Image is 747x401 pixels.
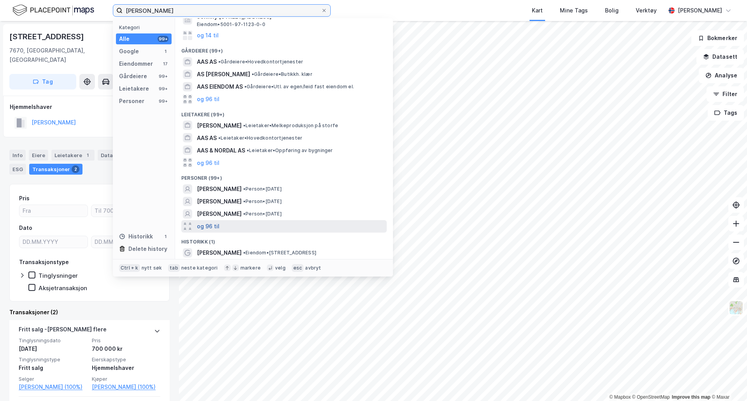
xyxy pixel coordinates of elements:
[119,96,144,106] div: Personer
[19,356,87,363] span: Tinglysningstype
[197,222,219,231] button: og 96 til
[162,48,168,54] div: 1
[197,95,219,104] button: og 96 til
[632,394,670,400] a: OpenStreetMap
[9,150,26,161] div: Info
[19,223,32,233] div: Dato
[244,84,354,90] span: Gårdeiere • Utl. av egen/leid fast eiendom el.
[240,265,261,271] div: markere
[243,198,245,204] span: •
[12,4,94,17] img: logo.f888ab2527a4732fd821a326f86c7f29.svg
[168,264,180,272] div: tab
[252,71,254,77] span: •
[92,344,160,354] div: 700 000 kr
[708,105,744,121] button: Tags
[175,169,393,183] div: Personer (99+)
[19,344,87,354] div: [DATE]
[218,135,221,141] span: •
[162,233,168,240] div: 1
[243,211,245,217] span: •
[672,394,710,400] a: Improve this map
[678,6,722,15] div: [PERSON_NAME]
[197,197,242,206] span: [PERSON_NAME]
[708,364,747,401] iframe: Chat Widget
[247,147,249,153] span: •
[197,209,242,219] span: [PERSON_NAME]
[707,86,744,102] button: Filter
[158,86,168,92] div: 99+
[119,72,147,81] div: Gårdeiere
[39,284,87,292] div: Aksjetransaksjon
[636,6,657,15] div: Verktøy
[197,248,242,257] span: [PERSON_NAME]
[243,211,282,217] span: Person • [DATE]
[275,265,286,271] div: velg
[119,34,130,44] div: Alle
[119,25,172,30] div: Kategori
[305,265,321,271] div: avbryt
[19,382,87,392] a: [PERSON_NAME] (100%)
[243,123,338,129] span: Leietaker • Melkeproduksjon på storfe
[197,146,245,155] span: AAS & NORDAL AS
[729,300,743,315] img: Z
[39,272,78,279] div: Tinglysninger
[9,46,135,65] div: 7670, [GEOGRAPHIC_DATA], [GEOGRAPHIC_DATA]
[197,21,265,28] span: Eiendom • 5001-97-1123-0-0
[197,133,217,143] span: AAS AS
[243,186,245,192] span: •
[128,244,167,254] div: Delete history
[175,105,393,119] div: Leietakere (99+)
[19,205,88,217] input: Fra
[19,376,87,382] span: Selger
[29,164,82,175] div: Transaksjoner
[29,150,48,161] div: Eiere
[19,194,30,203] div: Pris
[158,73,168,79] div: 99+
[243,123,245,128] span: •
[197,158,219,167] button: og 96 til
[244,84,247,89] span: •
[19,236,88,248] input: DD.MM.YYYY
[197,57,217,67] span: AAS AS
[162,61,168,67] div: 17
[197,184,242,194] span: [PERSON_NAME]
[699,68,744,83] button: Analyse
[9,164,26,175] div: ESG
[252,71,312,77] span: Gårdeiere • Butikkh. klær
[19,325,107,337] div: Fritt salg - [PERSON_NAME] flere
[92,363,160,373] div: Hjemmelshaver
[9,74,76,89] button: Tag
[175,42,393,56] div: Gårdeiere (99+)
[123,5,321,16] input: Søk på adresse, matrikkel, gårdeiere, leietakere eller personer
[51,150,95,161] div: Leietakere
[243,250,316,256] span: Eiendom • [STREET_ADDRESS]
[158,36,168,42] div: 99+
[92,337,160,344] span: Pris
[175,233,393,247] div: Historikk (1)
[243,198,282,205] span: Person • [DATE]
[119,84,149,93] div: Leietakere
[142,265,162,271] div: nytt søk
[696,49,744,65] button: Datasett
[98,150,127,161] div: Datasett
[91,236,160,248] input: DD.MM.YYYY
[247,147,333,154] span: Leietaker • Oppføring av bygninger
[91,205,160,217] input: Til 700000
[197,31,219,40] button: og 14 til
[119,47,139,56] div: Google
[560,6,588,15] div: Mine Tags
[197,82,243,91] span: AAS EIENDOM AS
[708,364,747,401] div: Kontrollprogram for chat
[84,151,91,159] div: 1
[691,30,744,46] button: Bokmerker
[9,308,170,317] div: Transaksjoner (2)
[292,264,304,272] div: esc
[10,102,169,112] div: Hjemmelshaver
[197,70,250,79] span: AS [PERSON_NAME]
[181,265,218,271] div: neste kategori
[119,59,153,68] div: Eiendommer
[605,6,619,15] div: Bolig
[197,121,242,130] span: [PERSON_NAME]
[92,382,160,392] a: [PERSON_NAME] (100%)
[19,363,87,373] div: Fritt salg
